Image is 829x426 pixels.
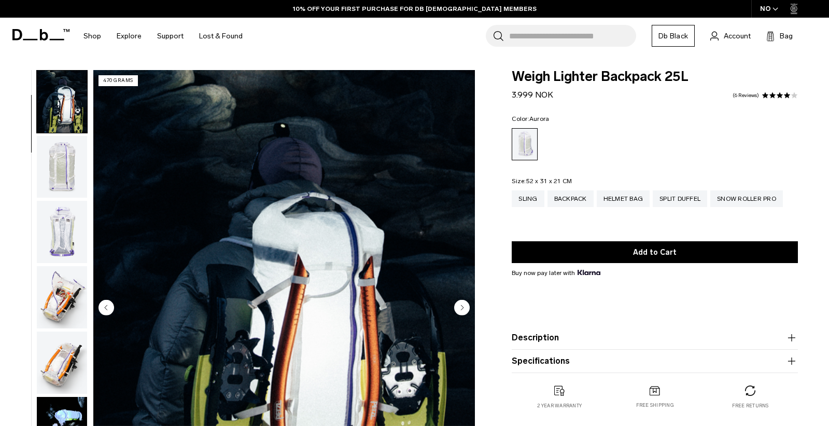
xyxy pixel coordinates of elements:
[512,90,553,100] span: 3.999 NOK
[780,31,793,42] span: Bag
[199,18,243,54] a: Lost & Found
[652,25,695,47] a: Db Black
[653,190,707,207] a: Split Duffel
[99,299,114,317] button: Previous slide
[76,18,250,54] nav: Main Navigation
[512,70,798,84] span: Weigh Lighter Backpack 25L
[732,402,769,409] p: Free returns
[547,190,594,207] a: Backpack
[766,30,793,42] button: Bag
[99,75,138,86] p: 470 grams
[512,128,538,160] a: Aurora
[529,115,550,122] span: Aurora
[733,93,759,98] a: 6 reviews
[83,18,101,54] a: Shop
[512,241,798,263] button: Add to Cart
[37,71,87,133] img: Weigh_Lighter_Backpack_25L_Lifestyle_new.png
[36,266,88,329] button: Weigh_Lighter_Backpack_25L_4.png
[293,4,537,13] a: 10% OFF YOUR FIRST PURCHASE FOR DB [DEMOGRAPHIC_DATA] MEMBERS
[37,332,87,394] img: Weigh_Lighter_Backpack_25L_5.png
[157,18,184,54] a: Support
[710,190,783,207] a: Snow Roller Pro
[578,270,600,275] img: {"height" => 20, "alt" => "Klarna"}
[512,355,798,367] button: Specifications
[512,190,544,207] a: Sling
[36,200,88,264] button: Weigh_Lighter_Backpack_25L_3.png
[36,70,88,133] button: Weigh_Lighter_Backpack_25L_Lifestyle_new.png
[724,31,751,42] span: Account
[526,177,572,185] span: 52 x 31 x 21 CM
[597,190,650,207] a: Helmet Bag
[36,135,88,199] button: Weigh_Lighter_Backpack_25L_2.png
[454,299,470,317] button: Next slide
[37,266,87,328] img: Weigh_Lighter_Backpack_25L_4.png
[636,402,674,409] p: Free shipping
[37,136,87,198] img: Weigh_Lighter_Backpack_25L_2.png
[512,116,549,122] legend: Color:
[36,331,88,394] button: Weigh_Lighter_Backpack_25L_5.png
[512,268,600,278] span: Buy now pay later with
[37,201,87,263] img: Weigh_Lighter_Backpack_25L_3.png
[512,178,572,184] legend: Size:
[537,402,582,409] p: 2 year warranty
[512,332,798,344] button: Description
[117,18,142,54] a: Explore
[710,30,751,42] a: Account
